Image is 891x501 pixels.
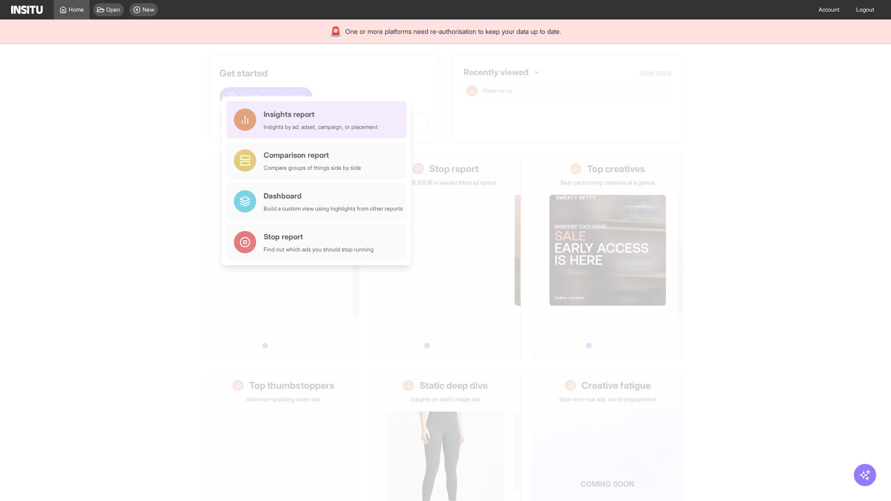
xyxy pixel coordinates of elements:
div: Insights by ad, adset, campaign, or placement [264,123,378,131]
div: Stop report [264,231,374,242]
span: Open [106,6,120,13]
span: One or more platforms need re-authorisation to keep your data up to date. [345,27,561,36]
div: 🚨 [330,25,342,38]
div: Compare groups of things side by side [264,164,361,172]
img: Logo [11,6,43,14]
div: Insights report [264,109,378,120]
div: Find out which ads you should stop running [264,246,374,253]
div: Build a custom view using highlights from other reports [264,205,403,212]
span: New [142,6,154,13]
div: Dashboard [264,190,403,201]
span: Home [69,6,84,13]
div: Comparison report [264,149,361,161]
